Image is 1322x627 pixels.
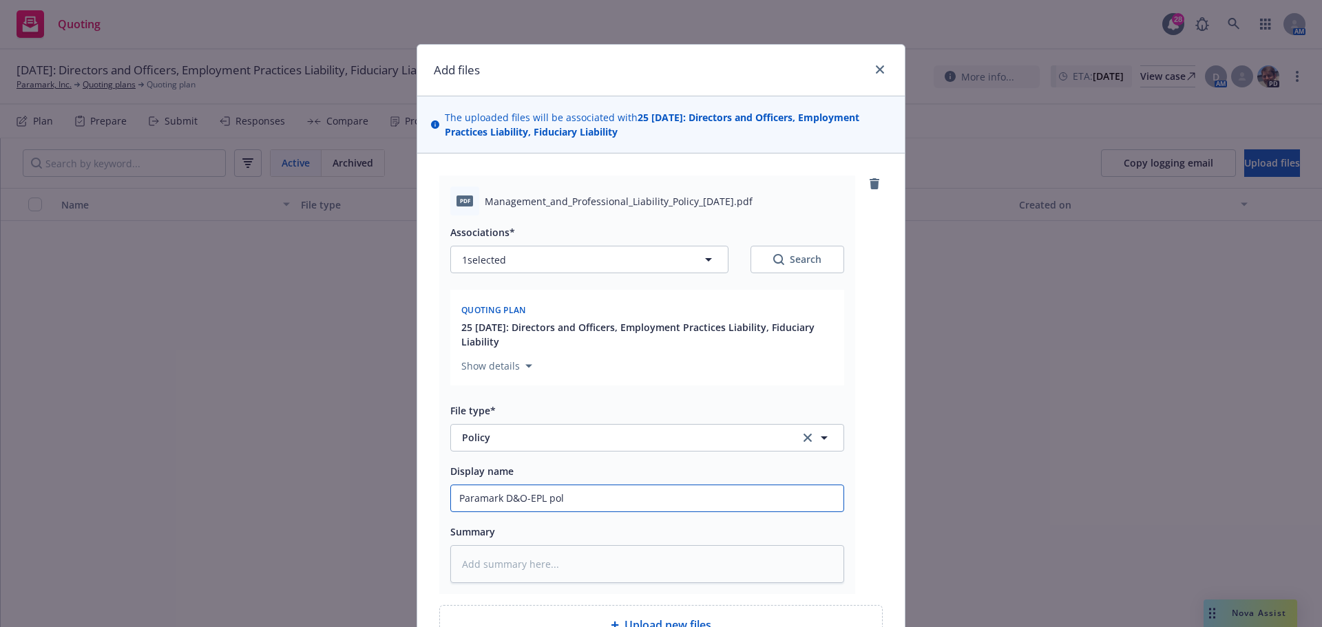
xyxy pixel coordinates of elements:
[773,254,784,265] svg: Search
[866,176,883,192] a: remove
[461,304,526,316] span: Quoting plan
[445,110,891,139] span: The uploaded files will be associated with
[434,61,480,79] h1: Add files
[445,111,859,138] strong: 25 [DATE]: Directors and Officers, Employment Practices Liability, Fiduciary Liability
[450,465,514,478] span: Display name
[450,404,496,417] span: File type*
[450,226,515,239] span: Associations*
[462,253,506,267] span: 1 selected
[456,358,538,374] button: Show details
[751,246,844,273] button: SearchSearch
[450,246,728,273] button: 1selected
[773,253,821,266] div: Search
[457,195,473,206] span: pdf
[450,525,495,538] span: Summary
[799,429,816,446] a: clear selection
[451,485,843,511] input: Add display name here...
[450,424,844,451] button: Policyclear selection
[461,320,836,349] button: 25 [DATE]: Directors and Officers, Employment Practices Liability, Fiduciary Liability
[872,61,888,78] a: close
[485,194,753,209] span: Management_and_Professional_Liability_Policy_[DATE].pdf
[462,430,781,445] span: Policy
